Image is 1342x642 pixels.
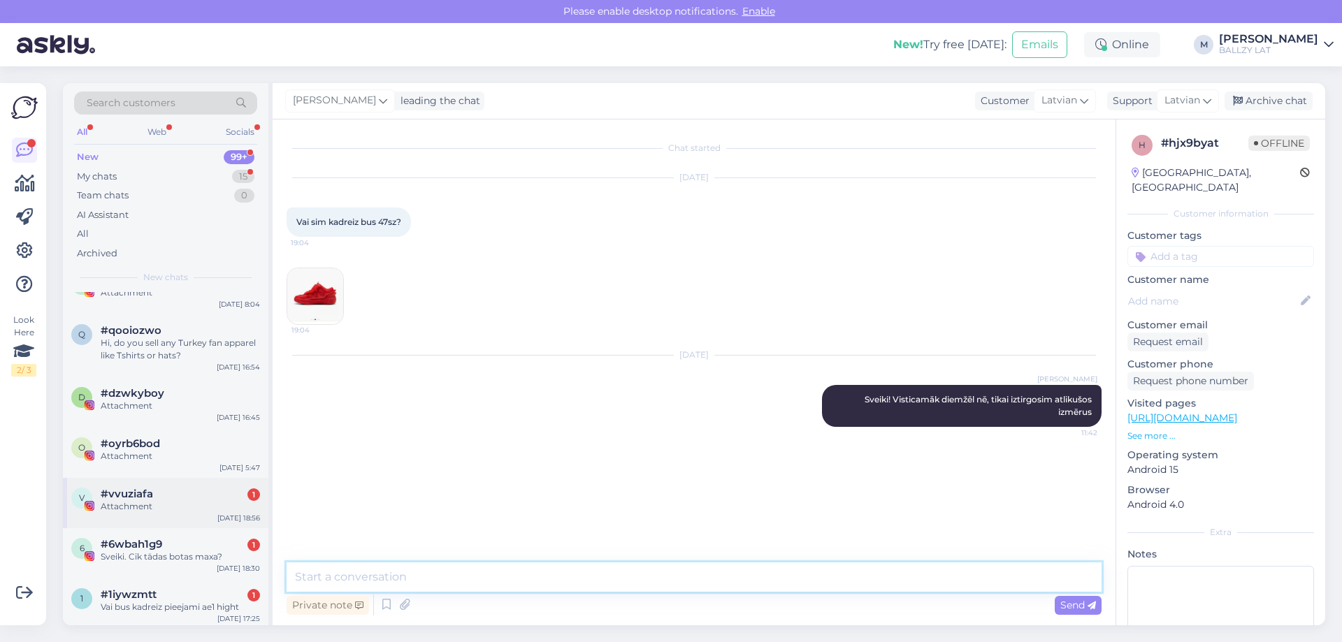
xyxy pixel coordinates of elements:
[247,488,260,501] div: 1
[87,96,175,110] span: Search customers
[1127,526,1314,539] div: Extra
[79,493,85,503] span: v
[1012,31,1067,58] button: Emails
[1127,462,1314,477] p: Android 15
[1128,293,1298,309] input: Add name
[1127,483,1314,497] p: Browser
[1041,93,1077,108] span: Latvian
[1127,430,1314,442] p: See more ...
[395,94,480,108] div: leading the chat
[77,208,129,222] div: AI Assistant
[287,142,1102,154] div: Chat started
[1219,34,1334,56] a: [PERSON_NAME]BALLZY LAT
[291,238,343,248] span: 19:04
[101,488,153,500] span: #vvuziafa
[1060,599,1096,611] span: Send
[287,268,343,324] img: Attachment
[101,601,260,613] div: Vai bus kadreiz pieejami ae1 hight
[1084,32,1160,57] div: Online
[77,150,99,164] div: New
[11,314,36,377] div: Look Here
[219,462,260,473] div: [DATE] 5:47
[975,94,1030,108] div: Customer
[1037,374,1097,384] span: [PERSON_NAME]
[1127,497,1314,512] p: Android 4.0
[293,93,376,108] span: [PERSON_NAME]
[893,36,1006,53] div: Try free [DATE]:
[1127,228,1314,243] p: Customer tags
[1225,92,1313,110] div: Archive chat
[1132,166,1300,195] div: [GEOGRAPHIC_DATA], [GEOGRAPHIC_DATA]
[1127,448,1314,462] p: Operating system
[74,123,90,141] div: All
[217,412,260,423] div: [DATE] 16:45
[101,500,260,513] div: Attachment
[1045,428,1097,438] span: 11:42
[1127,246,1314,267] input: Add a tag
[893,38,923,51] b: New!
[101,450,260,462] div: Attachment
[145,123,169,141] div: Web
[1107,94,1153,108] div: Support
[1127,318,1314,333] p: Customer email
[101,400,260,412] div: Attachment
[247,589,260,601] div: 1
[1248,136,1310,151] span: Offline
[77,247,117,261] div: Archived
[232,170,254,184] div: 15
[1127,207,1314,220] div: Customer information
[738,5,779,17] span: Enable
[11,364,36,377] div: 2 / 3
[287,171,1102,184] div: [DATE]
[1127,272,1314,287] p: Customer name
[865,394,1094,417] span: Sveiki! Visticamāk diemžēl nē, tikai iztirgosim atlikušos izmērus
[1127,547,1314,562] p: Notes
[217,513,260,523] div: [DATE] 18:56
[287,596,369,615] div: Private note
[223,123,257,141] div: Socials
[217,362,260,372] div: [DATE] 16:54
[101,337,260,362] div: Hi, do you sell any Turkey fan apparel like Tshirts or hats?
[219,299,260,309] div: [DATE] 8:04
[1219,45,1318,56] div: BALLZY LAT
[80,593,83,604] span: 1
[1164,93,1200,108] span: Latvian
[101,588,157,601] span: #1iywzmtt
[77,227,89,241] div: All
[247,539,260,551] div: 1
[101,387,164,400] span: #dzwkyboy
[78,442,85,453] span: o
[291,325,344,335] span: 19:04
[77,170,117,184] div: My chats
[1127,372,1254,391] div: Request phone number
[287,349,1102,361] div: [DATE]
[1161,135,1248,152] div: # hjx9byat
[143,271,188,284] span: New chats
[1127,357,1314,372] p: Customer phone
[1219,34,1318,45] div: [PERSON_NAME]
[296,217,401,227] span: Vai sim kadreiz bus 47sz?
[1127,333,1208,351] div: Request email
[78,329,85,340] span: q
[1127,396,1314,411] p: Visited pages
[1127,411,1237,424] a: [URL][DOMAIN_NAME]
[101,538,162,550] span: #6wbah1g9
[224,150,254,164] div: 99+
[77,189,129,203] div: Team chats
[1194,35,1213,54] div: M
[217,563,260,574] div: [DATE] 18:30
[234,189,254,203] div: 0
[1139,140,1146,150] span: h
[101,324,161,337] span: #qooiozwo
[80,543,85,553] span: 6
[11,94,38,121] img: Askly Logo
[101,437,160,450] span: #oyrb6bod
[78,392,85,402] span: d
[101,286,260,299] div: Attachment
[217,613,260,624] div: [DATE] 17:25
[101,550,260,563] div: Sveiki. Cik tādas botas maxa?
